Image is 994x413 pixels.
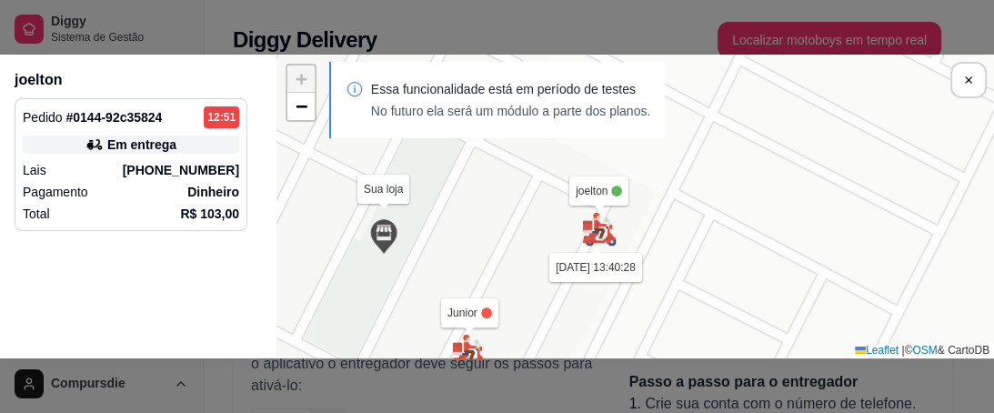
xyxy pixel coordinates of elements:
[180,205,239,223] p: R$ 103,00
[187,183,239,201] p: Dinheiro
[371,102,650,120] p: No futuro ela será um módulo a parte dos planos.
[366,218,402,255] img: Marker
[901,344,904,357] span: |
[912,344,937,357] a: OSM
[855,344,899,357] a: Leaflet
[23,183,88,201] p: Pagamento
[850,343,994,358] div: © & CartoDB
[371,80,650,98] p: Essa funcionalidade está em período de testes
[23,161,46,179] p: Lais
[23,205,50,223] p: Total
[123,161,239,179] p: [PHONE_NUMBER]
[451,333,487,369] img: Marker
[581,211,617,247] img: Marker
